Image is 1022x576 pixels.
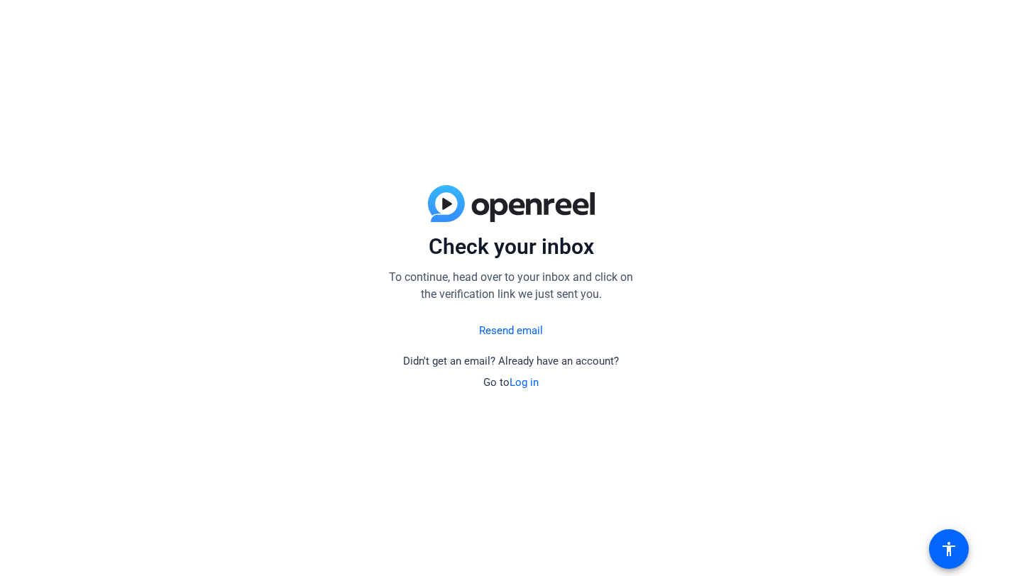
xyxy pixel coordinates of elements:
[510,376,539,389] a: Log in
[479,323,543,339] a: Resend email
[940,541,957,558] mat-icon: accessibility
[383,269,639,303] p: To continue, head over to your inbox and click on the verification link we just sent you.
[403,355,619,367] span: Didn't get an email? Already have an account?
[483,376,539,389] span: Go to
[383,233,639,260] p: Check your inbox
[428,185,595,222] img: blue-gradient.svg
